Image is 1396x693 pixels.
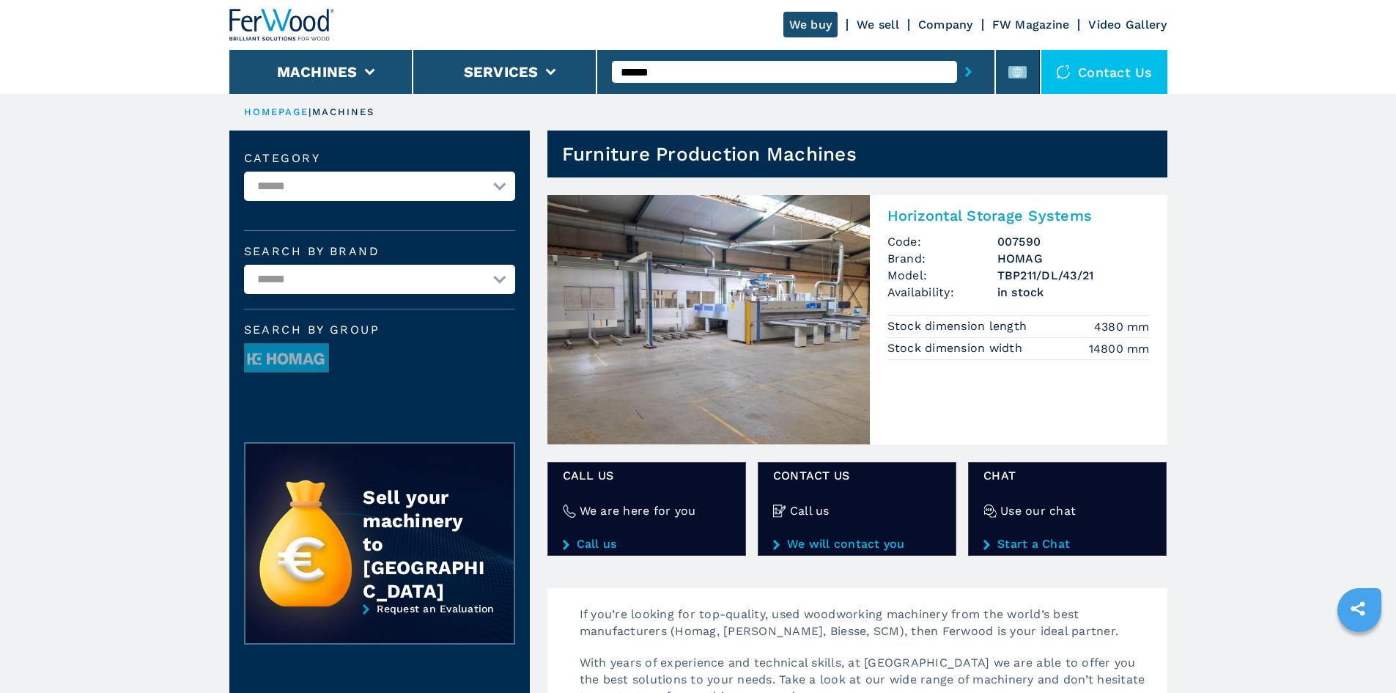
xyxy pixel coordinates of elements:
[992,18,1070,32] a: FW Magazine
[563,467,731,484] span: Call us
[1089,340,1150,357] em: 14800 mm
[464,63,539,81] button: Services
[563,505,576,518] img: We are here for you
[244,603,515,656] a: Request an Evaluation
[1340,590,1376,627] a: sharethis
[547,195,870,444] img: Horizontal Storage Systems HOMAG TBP211/DL/43/21
[887,318,1031,334] p: Stock dimension length
[363,485,484,603] div: Sell your machinery to [GEOGRAPHIC_DATA]
[997,250,1150,267] h3: HOMAG
[1056,65,1071,79] img: Contact us
[887,207,1150,224] h2: Horizontal Storage Systems
[244,153,515,164] label: Category
[244,246,515,257] label: Search by brand
[1334,627,1385,682] iframe: Chat
[562,142,857,166] h1: Furniture Production Machines
[918,18,973,32] a: Company
[997,233,1150,250] h3: 007590
[773,467,941,484] span: CONTACT US
[983,538,1151,551] a: Start a Chat
[790,502,830,519] h4: Call us
[887,340,1027,356] p: Stock dimension width
[244,106,309,117] a: HOMEPAGE
[1041,50,1167,94] div: Contact us
[997,267,1150,284] h3: TBP211/DL/43/21
[580,502,696,519] h4: We are here for you
[277,63,358,81] button: Machines
[1094,318,1150,335] em: 4380 mm
[244,324,515,336] span: Search by group
[887,250,997,267] span: Brand:
[229,9,335,41] img: Ferwood
[857,18,899,32] a: We sell
[245,344,328,373] img: image
[565,606,1167,654] p: If you’re looking for top-quality, used woodworking machinery from the world’s best manufacturers...
[957,55,980,89] button: submit-button
[983,467,1151,484] span: Chat
[983,505,997,518] img: Use our chat
[1000,502,1076,519] h4: Use our chat
[997,284,1150,301] span: in stock
[887,233,997,250] span: Code:
[309,106,311,117] span: |
[1088,18,1167,32] a: Video Gallery
[312,106,375,119] p: machines
[563,538,731,551] a: Call us
[773,538,941,551] a: We will contact you
[773,505,786,518] img: Call us
[887,267,997,284] span: Model:
[887,284,997,301] span: Availability:
[783,12,838,37] a: We buy
[547,195,1167,444] a: Horizontal Storage Systems HOMAG TBP211/DL/43/21Horizontal Storage SystemsCode:007590Brand:HOMAGM...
